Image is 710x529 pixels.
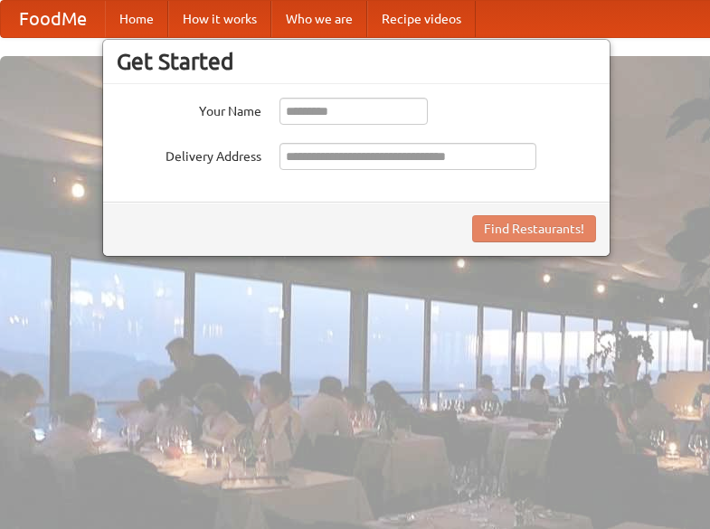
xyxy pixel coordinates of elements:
[117,143,261,165] label: Delivery Address
[105,1,168,37] a: Home
[367,1,476,37] a: Recipe videos
[472,215,596,242] button: Find Restaurants!
[168,1,271,37] a: How it works
[271,1,367,37] a: Who we are
[1,1,105,37] a: FoodMe
[117,98,261,120] label: Your Name
[117,48,596,75] h3: Get Started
